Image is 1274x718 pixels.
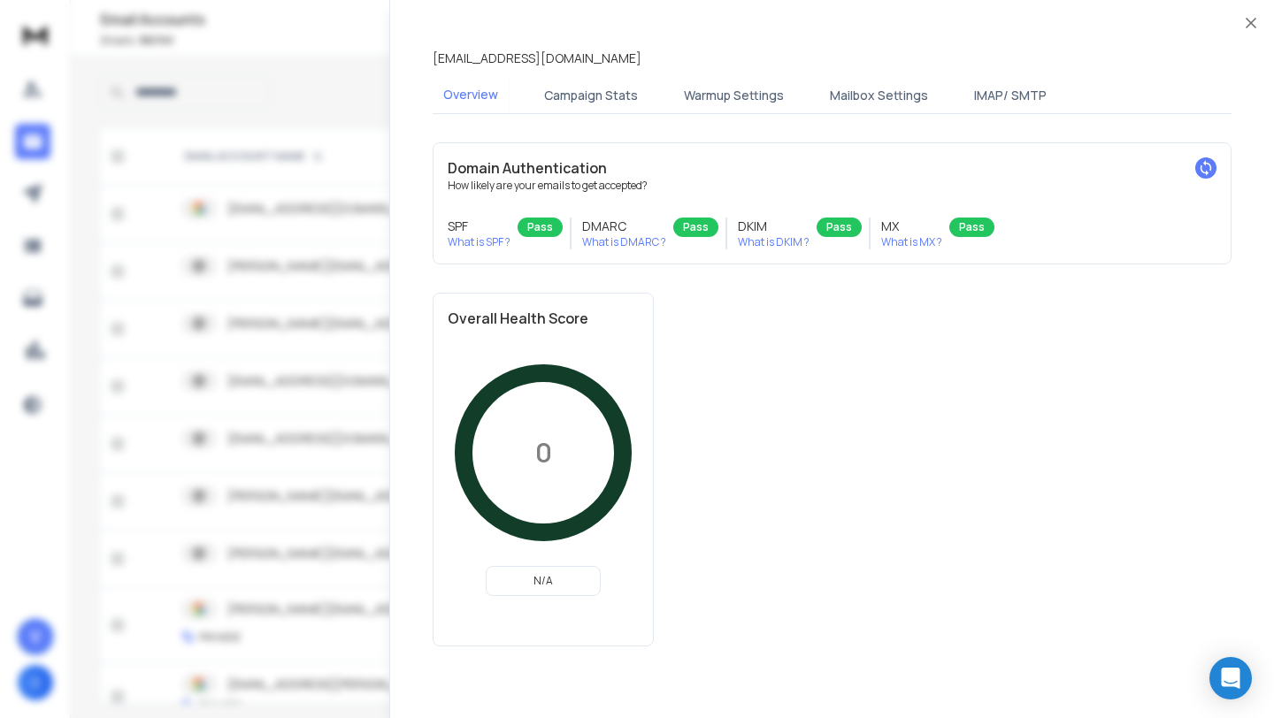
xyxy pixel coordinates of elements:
p: N/A [494,574,593,588]
button: IMAP/ SMTP [963,76,1057,115]
p: [EMAIL_ADDRESS][DOMAIN_NAME] [433,50,641,67]
h2: Overall Health Score [448,308,639,329]
h3: MX [881,218,942,235]
p: 0 [535,437,552,469]
div: Pass [673,218,718,237]
div: Pass [949,218,994,237]
h3: DKIM [738,218,810,235]
h2: Domain Authentication [448,157,1216,179]
div: Pass [817,218,862,237]
h3: DMARC [582,218,666,235]
p: What is DMARC ? [582,235,666,249]
button: Warmup Settings [673,76,794,115]
p: What is DKIM ? [738,235,810,249]
button: Overview [433,75,509,116]
p: How likely are your emails to get accepted? [448,179,1216,193]
div: Pass [518,218,563,237]
h3: SPF [448,218,510,235]
button: Campaign Stats [533,76,649,115]
button: Mailbox Settings [819,76,939,115]
div: Open Intercom Messenger [1209,657,1252,699]
p: What is MX ? [881,235,942,249]
p: What is SPF ? [448,235,510,249]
